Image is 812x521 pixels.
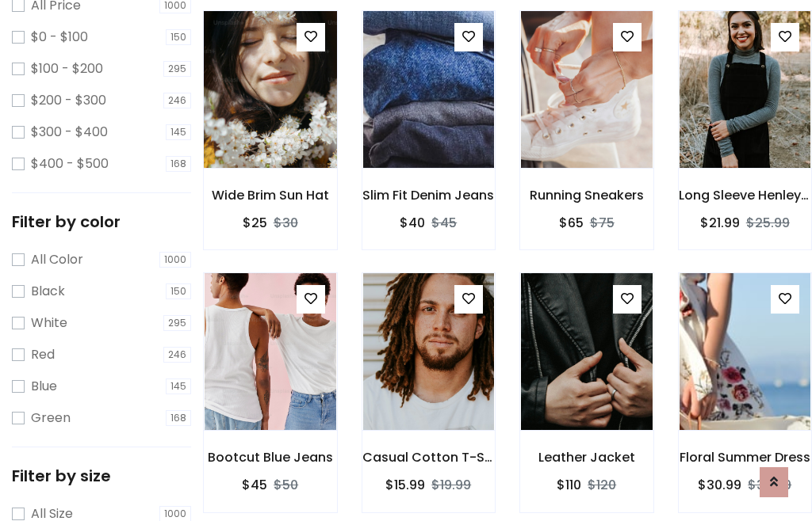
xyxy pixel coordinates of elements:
label: White [31,314,67,333]
label: $400 - $500 [31,154,109,173]
h6: Bootcut Blue Jeans [204,450,337,465]
label: $100 - $200 [31,59,103,78]
label: Black [31,282,65,301]
h6: Leather Jacket [520,450,653,465]
label: $300 - $400 [31,123,108,142]
span: 145 [166,378,191,394]
label: Red [31,345,55,364]
h6: $110 [557,477,581,492]
h6: $45 [242,477,267,492]
h6: Casual Cotton T-Shirt [362,450,496,465]
label: Green [31,409,71,428]
del: $45 [431,214,457,232]
h6: $65 [559,215,584,230]
h6: Slim Fit Denim Jeans [362,188,496,203]
del: $30 [274,214,298,232]
h6: Running Sneakers [520,188,653,203]
h5: Filter by color [12,212,191,231]
del: $50 [274,476,298,494]
span: 246 [163,93,191,108]
del: $19.99 [431,476,471,494]
h6: Wide Brim Sun Hat [204,188,337,203]
span: 150 [166,29,191,45]
del: $120 [588,476,616,494]
span: 145 [166,124,191,140]
del: $25.99 [746,214,790,232]
h5: Filter by size [12,466,191,485]
label: All Color [31,250,83,269]
h6: $40 [400,215,425,230]
label: $0 - $100 [31,28,88,47]
h6: $25 [243,215,267,230]
span: 168 [166,410,191,426]
del: $75 [590,214,615,232]
span: 295 [163,315,191,331]
label: Blue [31,377,57,396]
span: 1000 [159,252,191,268]
label: $200 - $300 [31,91,106,110]
del: $35.99 [748,476,791,494]
h6: $30.99 [698,477,741,492]
h6: $15.99 [385,477,425,492]
span: 246 [163,347,191,363]
span: 168 [166,156,191,172]
h6: Long Sleeve Henley T-Shirt [679,188,812,203]
span: 295 [163,61,191,77]
span: 150 [166,283,191,299]
h6: Floral Summer Dress [679,450,812,465]
h6: $21.99 [700,215,740,230]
